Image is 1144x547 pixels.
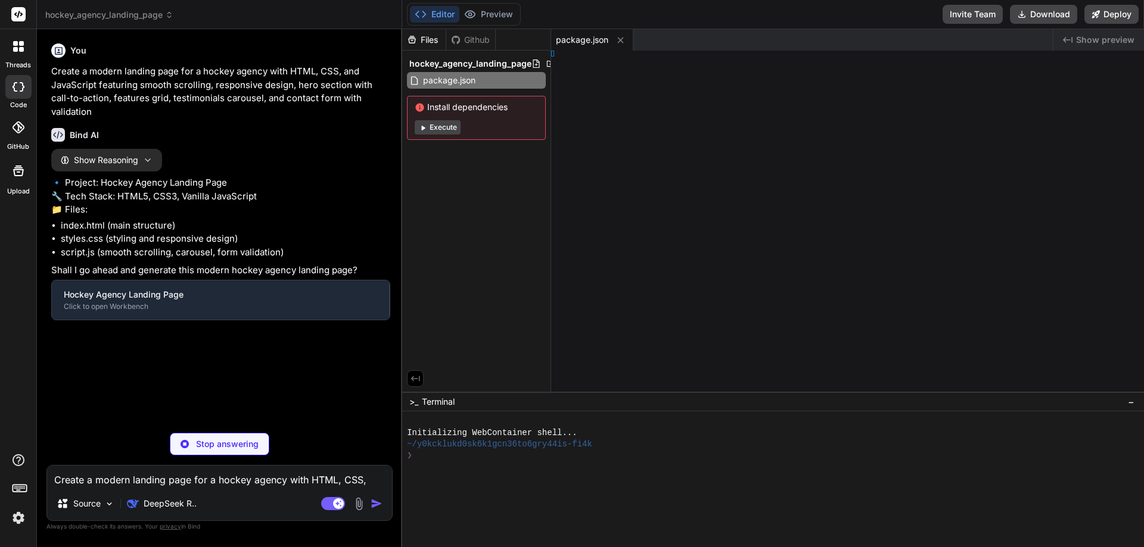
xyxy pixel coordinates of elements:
span: ❯ [407,450,413,461]
p: 🔹 Project: Hockey Agency Landing Page 🔧 Tech Stack: HTML5, CSS3, Vanilla JavaScript 📁 Files: [51,176,390,217]
span: Install dependencies [415,101,538,113]
p: Always double-check its answers. Your in Bind [46,521,393,532]
span: Show Reasoning [74,155,138,165]
button: Show Reasoning [51,149,162,171]
span: >_ [409,396,418,408]
span: − [1128,396,1134,408]
li: script.js (smooth scrolling, carousel, form validation) [61,246,390,260]
button: − [1126,392,1137,411]
p: Stop answering [196,438,259,450]
img: Pick Models [104,499,114,509]
p: DeepSeek R.. [144,498,197,510]
label: threads [5,60,31,70]
label: code [10,100,27,110]
button: Invite Team [943,5,1003,24]
button: Editor [410,6,459,23]
label: GitHub [7,142,29,152]
div: Hockey Agency Landing Page [64,289,377,301]
span: Show preview [1076,34,1134,46]
label: Upload [7,186,30,196]
div: Click to open Workbench [64,302,377,311]
p: Create a modern landing page for a hockey agency with HTML, CSS, and JavaScript featuring smooth ... [51,65,390,118]
button: Deploy [1084,5,1139,24]
li: styles.css (styling and responsive design) [61,232,390,246]
img: DeepSeek R1 (671B-Full) [127,498,139,510]
button: Execute [415,120,461,135]
span: privacy [160,523,181,530]
li: index.html (main structure) [61,219,390,233]
span: hockey_agency_landing_page [409,58,531,70]
span: package.json [422,73,477,87]
div: Github [446,34,495,46]
span: package.json [556,34,608,46]
button: Hockey Agency Landing PageClick to open Workbench [52,280,389,320]
span: Terminal [422,396,455,408]
h6: You [70,45,86,57]
span: ~/y0kcklukd0sk6k1gcn36to6gry44is-fi4k [407,439,592,450]
p: Shall I go ahead and generate this modern hockey agency landing page? [51,264,390,277]
div: Files [402,34,446,46]
span: hockey_agency_landing_page [45,9,173,21]
button: Preview [459,6,518,23]
h6: Bind AI [70,129,99,141]
img: attachment [352,497,366,511]
button: Download [1010,5,1077,24]
p: Source [73,498,101,510]
img: icon [371,498,383,510]
img: settings [8,508,29,528]
span: Initializing WebContainer shell... [407,427,577,439]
